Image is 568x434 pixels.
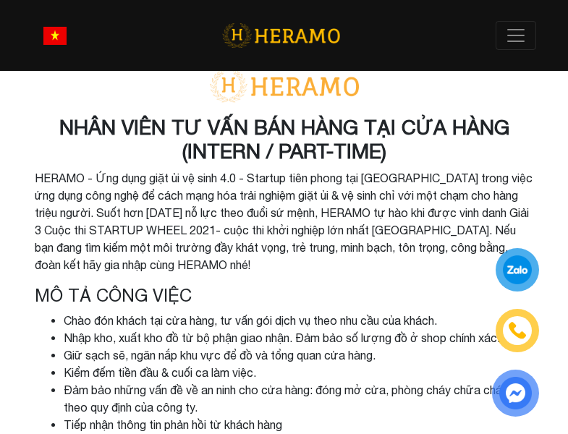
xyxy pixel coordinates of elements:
li: Nhập kho, xuất kho đồ từ bộ phận giao nhận. Đảm bảo số lượng đồ ở shop chính xác. [64,329,534,346]
h3: NHÂN VIÊN TƯ VẤN BÁN HÀNG TẠI CỬA HÀNG (INTERN / PART-TIME) [35,115,534,163]
li: Đảm bảo những vấn đề về an ninh cho cửa hàng: đóng mở cửa, phòng cháy chữa cháy,... theo quy định... [64,381,534,416]
img: logo [222,21,340,51]
a: phone-icon [498,311,537,350]
p: HERAMO - Ứng dụng giặt ủi vệ sinh 4.0 - Startup tiên phong tại [GEOGRAPHIC_DATA] trong việc ứng d... [35,169,534,273]
li: Kiểm đếm tiền đầu & cuối ca làm việc. [64,364,534,381]
img: vn-flag.png [43,27,67,45]
li: Chào đón khách tại cửa hàng, tư vấn gói dịch vụ theo nhu cầu của khách. [64,312,534,329]
img: phone-icon [509,323,525,339]
h4: Mô tả công việc [35,285,534,306]
li: Tiếp nhận thông tin phản hồi từ khách hàng [64,416,534,433]
img: logo-with-text.png [205,69,364,103]
li: Giữ sạch sẽ, ngăn nắp khu vực để đồ và tổng quan cửa hàng. [64,346,534,364]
